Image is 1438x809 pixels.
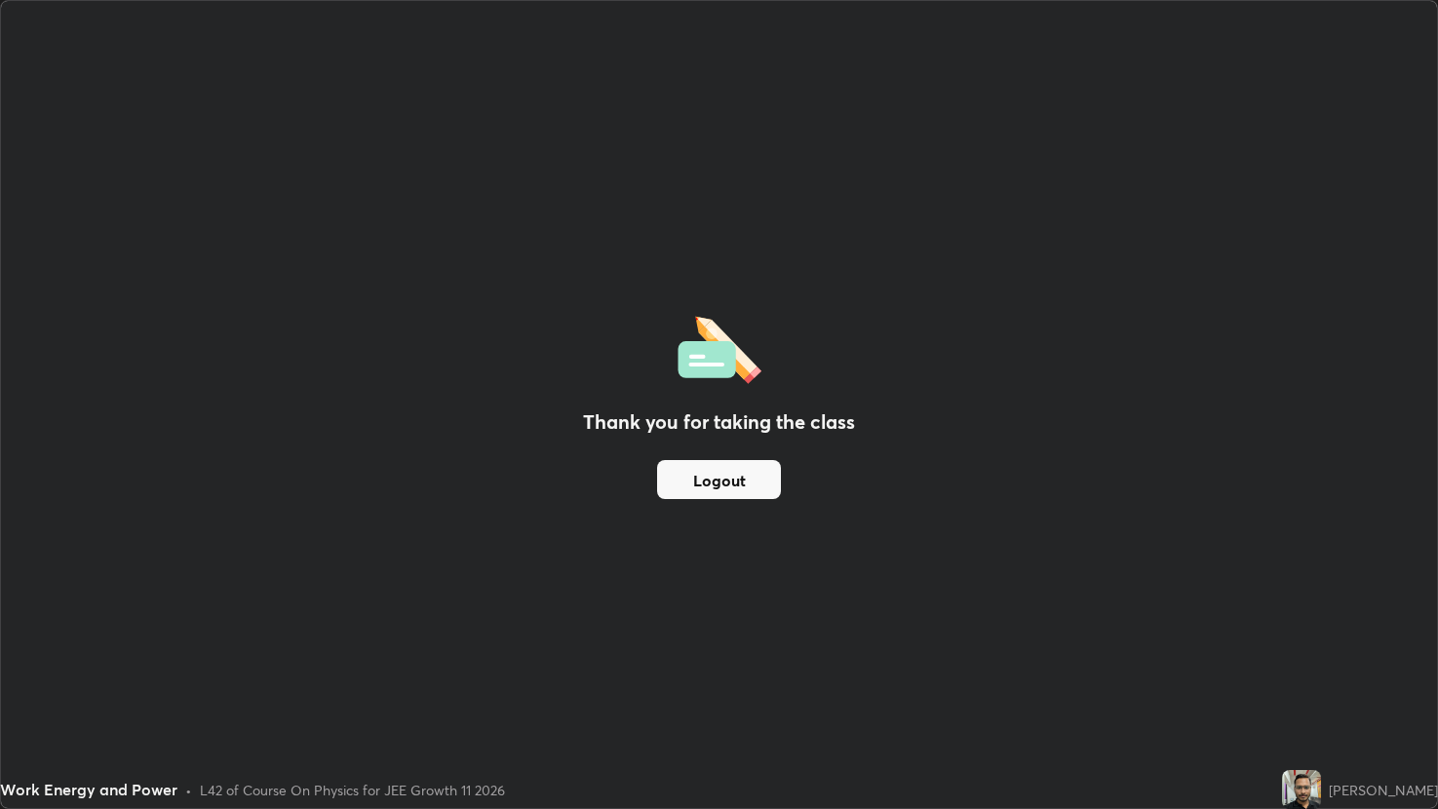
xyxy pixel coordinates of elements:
div: L42 of Course On Physics for JEE Growth 11 2026 [200,780,505,800]
h2: Thank you for taking the class [583,407,855,437]
img: offlineFeedback.1438e8b3.svg [678,310,761,384]
img: b32b0082d3da4bcf8b9ad248f7e07112.jpg [1282,770,1321,809]
div: [PERSON_NAME] [1329,780,1438,800]
div: • [185,780,192,800]
button: Logout [657,460,781,499]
